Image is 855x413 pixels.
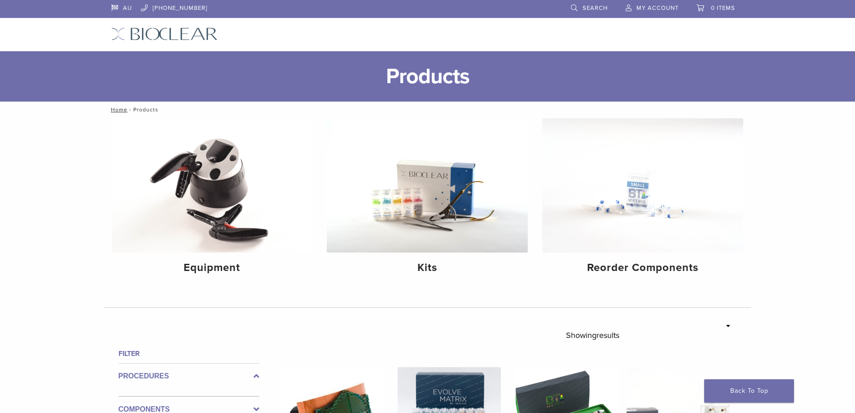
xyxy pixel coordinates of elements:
span: / [127,107,133,112]
span: My Account [636,4,679,12]
h4: Reorder Components [549,260,736,276]
span: 0 items [711,4,735,12]
h4: Filter [118,348,259,359]
p: Showing results [566,326,619,345]
a: Reorder Components [542,118,743,282]
a: Home [108,107,127,113]
a: Kits [327,118,528,282]
h4: Kits [334,260,521,276]
img: Equipment [112,118,313,253]
img: Bioclear [111,27,218,40]
nav: Products [105,102,751,118]
img: Kits [327,118,528,253]
img: Reorder Components [542,118,743,253]
span: Search [583,4,608,12]
a: Back To Top [704,379,794,403]
h4: Equipment [119,260,306,276]
a: Equipment [112,118,313,282]
label: Procedures [118,371,259,382]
